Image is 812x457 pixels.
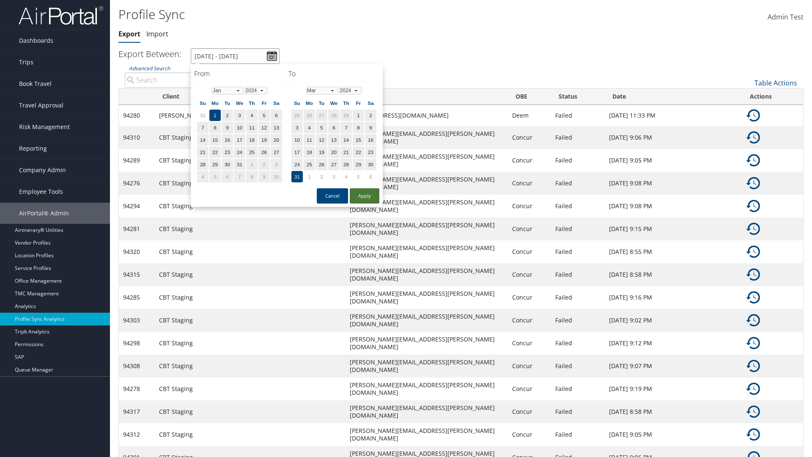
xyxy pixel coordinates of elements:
[197,159,208,170] td: 28
[222,159,233,170] td: 30
[605,309,742,332] td: [DATE] 9:02 PM
[19,181,63,202] span: Employee Tools
[340,110,352,121] td: 29
[246,146,258,158] td: 25
[316,146,327,158] td: 19
[346,172,508,195] td: [PERSON_NAME][EMAIL_ADDRESS][PERSON_NAME][DOMAIN_NAME]
[346,263,508,286] td: [PERSON_NAME][EMAIL_ADDRESS][PERSON_NAME][DOMAIN_NAME]
[246,134,258,146] td: 18
[119,240,155,263] td: 94320
[746,176,760,190] img: ta-history.png
[508,172,551,195] td: Concur
[155,423,346,446] td: CBT Staging
[365,110,376,121] td: 2
[605,263,742,286] td: [DATE] 8:58 PM
[746,224,760,232] a: Details
[551,240,605,263] td: Failed
[119,263,155,286] td: 94315
[508,149,551,172] td: Concur
[19,116,70,138] span: Risk Management
[197,171,208,182] td: 4
[508,217,551,240] td: Concur
[304,122,315,133] td: 4
[746,314,760,327] img: ta-history.png
[258,97,270,109] th: Fr
[353,146,364,158] td: 22
[508,355,551,377] td: Concur
[197,110,208,121] td: 31
[146,29,168,39] a: Import
[353,97,364,109] th: Fr
[155,286,346,309] td: CBT Staging
[605,172,742,195] td: [DATE] 9:08 PM
[209,134,221,146] td: 15
[119,149,155,172] td: 94289
[746,339,760,347] a: Details
[118,29,140,39] a: Export
[340,122,352,133] td: 7
[346,309,508,332] td: [PERSON_NAME][EMAIL_ADDRESS][PERSON_NAME][DOMAIN_NAME]
[508,195,551,217] td: Concur
[316,97,327,109] th: Tu
[209,122,221,133] td: 8
[209,146,221,158] td: 22
[508,400,551,423] td: Concur
[291,146,303,158] td: 17
[19,73,52,94] span: Book Travel
[350,188,379,204] button: Apply
[119,332,155,355] td: 94298
[246,159,258,170] td: 1
[746,428,760,441] img: ta-history.png
[304,134,315,146] td: 11
[19,6,103,25] img: airportal-logo.png
[508,286,551,309] td: Concur
[353,134,364,146] td: 15
[222,97,233,109] th: Tu
[291,97,303,109] th: Su
[328,146,340,158] td: 20
[746,201,760,209] a: Details
[197,122,208,133] td: 7
[258,122,270,133] td: 12
[234,171,245,182] td: 7
[119,195,155,217] td: 94294
[291,134,303,146] td: 10
[746,111,760,119] a: Details
[508,377,551,400] td: Concur
[346,400,508,423] td: [PERSON_NAME][EMAIL_ADDRESS][PERSON_NAME][DOMAIN_NAME]
[328,134,340,146] td: 13
[271,159,282,170] td: 3
[551,263,605,286] td: Failed
[209,110,221,121] td: 1
[605,400,742,423] td: [DATE] 8:58 PM
[746,359,760,373] img: ta-history.png
[258,171,270,182] td: 9
[19,138,47,159] span: Reporting
[129,65,170,72] a: Advanced Search
[746,247,760,255] a: Details
[246,97,258,109] th: Th
[551,309,605,332] td: Failed
[605,88,742,105] th: Date: activate to sort column ascending
[328,97,340,109] th: We
[222,110,233,121] td: 2
[346,240,508,263] td: [PERSON_NAME][EMAIL_ADDRESS][PERSON_NAME][DOMAIN_NAME]
[746,316,760,324] a: Details
[316,171,327,182] td: 2
[234,134,245,146] td: 17
[155,172,346,195] td: CBT Staging
[222,122,233,133] td: 9
[746,179,760,187] a: Details
[605,286,742,309] td: [DATE] 9:16 PM
[155,355,346,377] td: CBT Staging
[328,159,340,170] td: 27
[155,149,346,172] td: CBT Staging
[605,149,742,172] td: [DATE] 9:05 PM
[346,355,508,377] td: [PERSON_NAME][EMAIL_ADDRESS][PERSON_NAME][DOMAIN_NAME]
[746,382,760,396] img: ta-history.png
[119,377,155,400] td: 94278
[304,110,315,121] td: 26
[197,97,208,109] th: Su
[155,195,346,217] td: CBT Staging
[353,159,364,170] td: 29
